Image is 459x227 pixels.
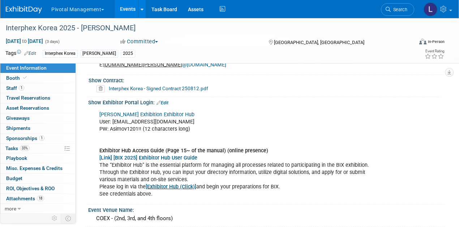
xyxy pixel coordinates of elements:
a: Tasks33% [0,144,76,153]
a: Staff1 [0,83,76,93]
a: Edit [156,100,168,105]
img: Leslie Pelton [424,3,437,16]
a: [Link] [BIX 2025] Exhibitor Hub User Guide [99,155,197,161]
div: User: [EMAIL_ADDRESS][DOMAIN_NAME] PW: Asimov1201!! (12 characters long) The “Exhibitor Hub” is t... [94,108,374,202]
span: 1 [19,85,24,91]
a: Giveaways [0,113,76,123]
a: Playbook [0,153,76,163]
div: Show Contract: [89,75,441,84]
span: Staff [6,85,24,91]
span: Shipments [6,125,30,131]
a: Booth [0,73,76,83]
span: Event Information [6,65,47,71]
div: In-Person [428,39,445,44]
a: Budget [0,174,76,183]
a: [PERSON_NAME] Exhibition Exhibitor Hub [99,112,194,118]
a: [Exhibitor Hub (Click)] [146,184,196,190]
u: [DOMAIN_NAME][PERSON_NAME] [103,62,182,68]
a: Event Information [0,63,76,73]
a: Travel Reservations [0,93,76,103]
span: Playbook [6,155,27,161]
div: Show Exhibitor Portal Login: [88,97,445,106]
span: Sponsorships [6,135,44,141]
span: more [5,206,16,211]
span: 1 [39,135,44,141]
img: Format-Inperson.png [419,39,426,44]
div: COEX - (2nd, 3rd, and 4th floors) [94,213,439,224]
span: (3 days) [44,39,60,44]
span: to [21,38,28,44]
div: Event Venue Name: [88,205,445,214]
div: Interphex Korea [43,50,78,57]
span: Travel Reservations [6,95,50,101]
img: ExhibitDay [6,6,42,13]
td: Toggle Event Tabs [61,214,76,223]
span: 18 [37,196,44,201]
div: Event Format [381,38,445,48]
b: Exhibitor Hub Access Guide (Page 15~ of the manual) (online presence) [99,148,268,154]
button: Committed [118,38,161,45]
div: Interphex Korea 2025 - [PERSON_NAME] [3,22,407,35]
a: ROI, Objectives & ROO [0,184,76,193]
div: 2025 [121,50,135,57]
span: Budget [6,175,22,181]
span: [DATE] [DATE] [5,38,43,44]
span: [GEOGRAPHIC_DATA], [GEOGRAPHIC_DATA] [274,40,364,45]
span: Attachments [6,196,44,201]
span: Tasks [5,145,30,151]
td: Personalize Event Tab Strip [48,214,61,223]
i: Booth reservation complete [23,76,27,80]
div: [PERSON_NAME] [80,50,118,57]
span: Search [391,7,407,12]
a: Delete attachment? [96,86,108,91]
span: ROI, Objectives & ROO [6,185,55,191]
a: Interphex Korea - Signed Contract 250812.pdf [109,86,208,91]
a: Misc. Expenses & Credits [0,163,76,173]
a: Search [381,3,414,16]
span: 33% [20,145,30,151]
a: Sponsorships1 [0,134,76,143]
span: Booth [6,75,28,81]
div: Event Rating [425,49,444,53]
a: Asset Reservations [0,103,76,113]
span: Misc. Expenses & Credits [6,165,63,171]
span: Asset Reservations [6,105,49,111]
a: Edit [24,51,36,56]
a: Shipments [0,123,76,133]
td: Tags [5,49,36,58]
a: more [0,204,76,214]
span: Giveaways [6,115,30,121]
a: Attachments18 [0,194,76,204]
a: @[DOMAIN_NAME] [182,62,226,68]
